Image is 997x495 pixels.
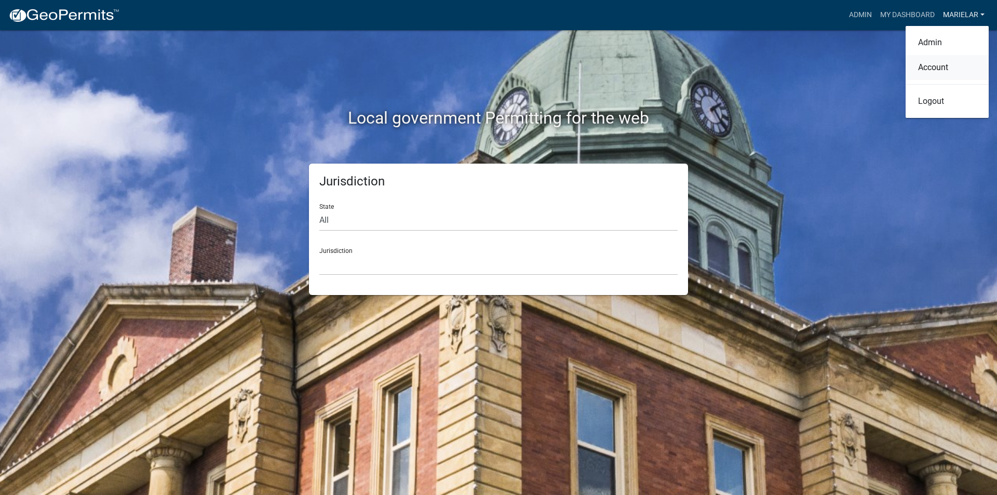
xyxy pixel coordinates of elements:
[939,5,989,25] a: marielar
[906,30,989,55] a: Admin
[876,5,939,25] a: My Dashboard
[210,108,787,128] h2: Local government Permitting for the web
[906,26,989,118] div: marielar
[906,55,989,80] a: Account
[845,5,876,25] a: Admin
[906,89,989,114] a: Logout
[319,174,678,189] h5: Jurisdiction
